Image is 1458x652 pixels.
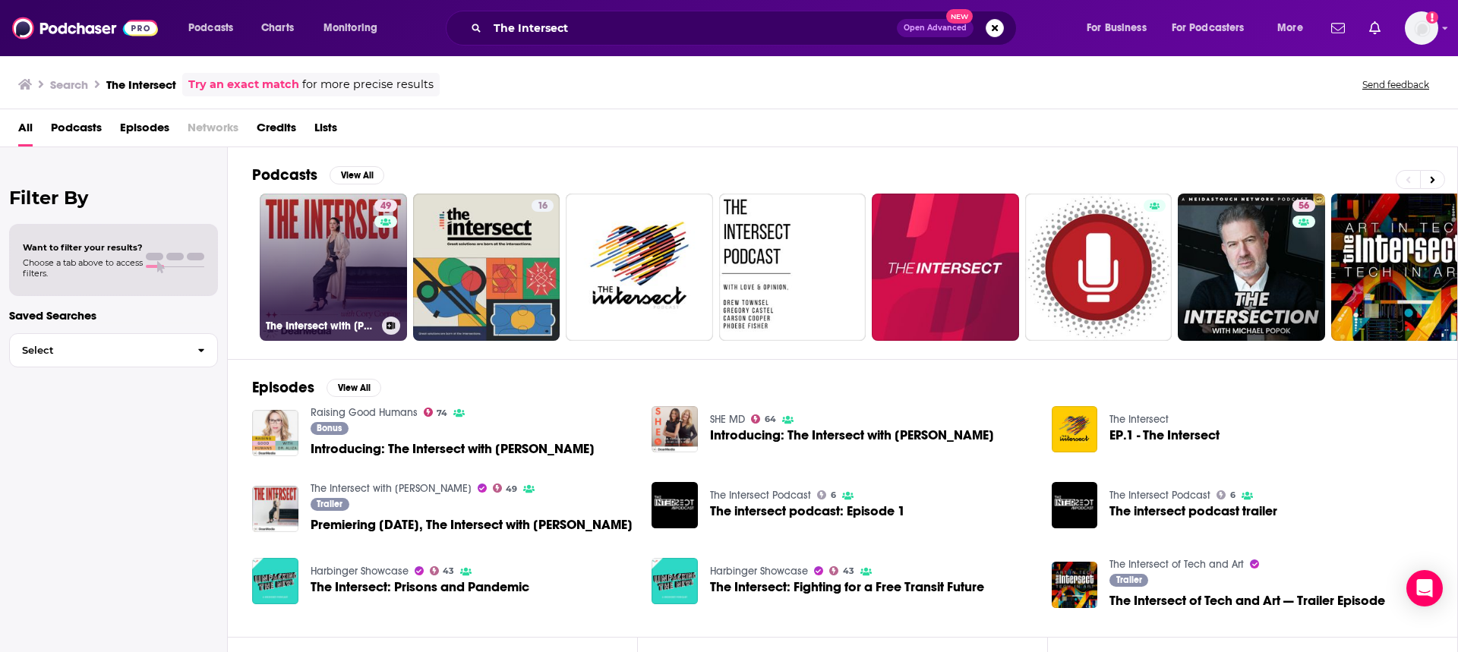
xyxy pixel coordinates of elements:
[260,194,407,341] a: 49The Intersect with [PERSON_NAME]
[1358,78,1434,91] button: Send feedback
[506,486,517,493] span: 49
[1087,17,1147,39] span: For Business
[311,581,529,594] a: The Intersect: Prisons and Pandemic
[488,16,897,40] input: Search podcasts, credits, & more...
[493,483,518,493] a: 49
[252,558,298,604] img: The Intersect: Prisons and Pandemic
[437,410,447,417] span: 74
[252,378,314,397] h2: Episodes
[1363,15,1387,41] a: Show notifications dropdown
[261,17,294,39] span: Charts
[1076,16,1166,40] button: open menu
[710,489,811,502] a: The Intersect Podcast
[843,568,854,575] span: 43
[1230,492,1236,499] span: 6
[313,16,397,40] button: open menu
[430,566,455,575] a: 43
[23,257,143,279] span: Choose a tab above to access filters.
[751,414,776,424] a: 64
[538,199,548,214] span: 16
[1109,558,1244,571] a: The Intersect of Tech and Art
[314,115,337,146] a: Lists
[1405,11,1438,45] img: User Profile
[311,518,633,531] a: Premiering May 8, The Intersect with Cory Corrine
[1052,562,1098,608] img: The Intersect of Tech and Art — Trailer Episode
[252,165,384,184] a: PodcastsView All
[831,492,836,499] span: 6
[1299,199,1309,214] span: 56
[652,482,698,528] a: The intersect podcast: Episode 1
[266,320,376,332] h3: The Intersect with [PERSON_NAME]
[252,165,317,184] h2: Podcasts
[1109,429,1220,442] a: EP.1 - The Intersect
[252,486,298,532] img: Premiering May 8, The Intersect with Cory Corrine
[302,76,434,93] span: for more precise results
[188,76,299,93] a: Try an exact match
[532,200,554,212] a: 16
[327,379,381,397] button: View All
[1426,11,1438,24] svg: Add a profile image
[51,115,102,146] span: Podcasts
[1267,16,1322,40] button: open menu
[460,11,1031,46] div: Search podcasts, credits, & more...
[9,187,218,209] h2: Filter By
[817,490,836,499] a: 6
[946,9,974,24] span: New
[50,77,88,92] h3: Search
[330,166,384,184] button: View All
[710,581,984,594] span: The Intersect: Fighting for a Free Transit Future
[1217,490,1236,499] a: 6
[710,429,994,442] a: Introducing: The Intersect with Cory Corrine
[311,406,418,419] a: Raising Good Humans
[18,115,33,146] a: All
[317,424,342,433] span: Bonus
[311,443,595,455] span: Introducing: The Intersect with [PERSON_NAME]
[1109,489,1210,502] a: The Intersect Podcast
[1405,11,1438,45] button: Show profile menu
[897,19,974,37] button: Open AdvancedNew
[443,568,454,575] span: 43
[23,242,143,253] span: Want to filter your results?
[188,17,233,39] span: Podcasts
[1052,406,1098,452] img: EP.1 - The Intersect
[1405,11,1438,45] span: Logged in as RiverheadPublicity
[1292,200,1315,212] a: 56
[311,565,409,578] a: Harbinger Showcase
[9,333,218,367] button: Select
[1109,594,1385,607] a: The Intersect of Tech and Art — Trailer Episode
[652,558,698,604] a: The Intersect: Fighting for a Free Transit Future
[765,416,776,423] span: 64
[106,77,176,92] h3: The Intersect
[317,499,342,509] span: Trailer
[1109,505,1277,518] a: The intersect podcast trailer
[652,406,698,452] img: Introducing: The Intersect with Cory Corrine
[710,505,905,518] span: The intersect podcast: Episode 1
[311,443,595,455] a: Introducing: The Intersect with Cory Corrine
[188,115,238,146] span: Networks
[120,115,169,146] a: Episodes
[12,14,158,43] img: Podchaser - Follow, Share and Rate Podcasts
[252,410,298,456] img: Introducing: The Intersect with Cory Corrine
[710,413,745,426] a: SHE MD
[1052,482,1098,528] img: The intersect podcast trailer
[178,16,253,40] button: open menu
[424,408,448,417] a: 74
[1178,194,1325,341] a: 56
[1277,17,1303,39] span: More
[1116,575,1142,584] span: Trailer
[251,16,303,40] a: Charts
